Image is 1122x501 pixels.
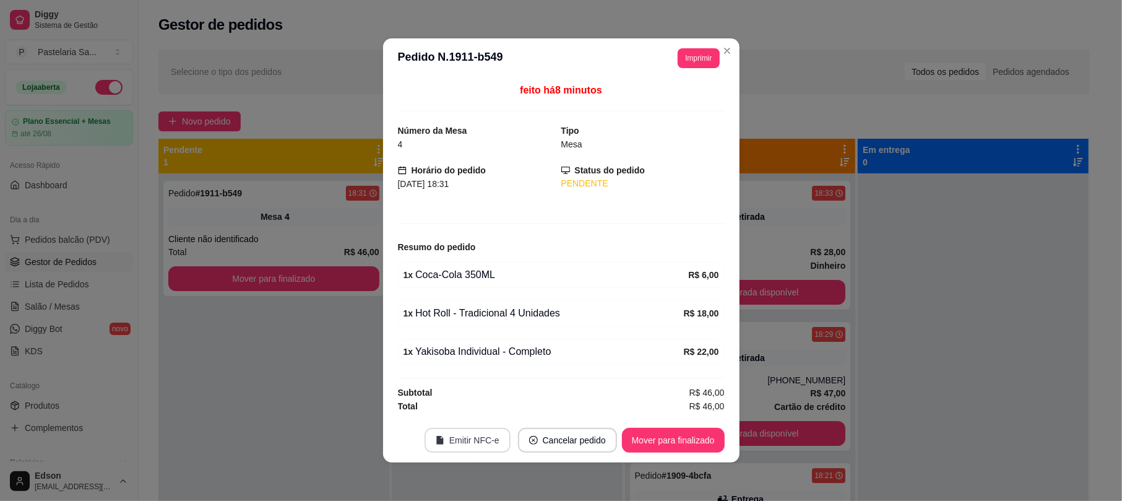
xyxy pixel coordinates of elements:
[398,139,403,149] span: 4
[398,242,476,252] strong: Resumo do pedido
[678,48,719,68] button: Imprimir
[529,436,538,445] span: close-circle
[398,401,418,411] strong: Total
[561,177,725,190] div: PENDENTE
[561,166,570,175] span: desktop
[689,386,725,399] span: R$ 46,00
[403,306,684,321] div: Hot Roll - Tradicional 4 Unidades
[689,399,725,413] span: R$ 46,00
[622,428,725,453] button: Mover para finalizado
[398,179,449,189] span: [DATE] 18:31
[398,388,433,398] strong: Subtotal
[403,308,413,318] strong: 1 x
[425,428,511,453] button: fileEmitir NFC-e
[398,48,503,68] h3: Pedido N. 1911-b549
[684,308,719,318] strong: R$ 18,00
[684,347,719,357] strong: R$ 22,00
[398,166,407,175] span: calendar
[717,41,737,61] button: Close
[518,428,617,453] button: close-circleCancelar pedido
[436,436,444,445] span: file
[403,347,413,357] strong: 1 x
[412,165,486,175] strong: Horário do pedido
[403,268,689,282] div: Coca-Cola 350ML
[575,165,645,175] strong: Status do pedido
[688,270,719,280] strong: R$ 6,00
[398,126,467,136] strong: Número da Mesa
[561,139,582,149] span: Mesa
[520,85,602,95] span: feito há 8 minutos
[403,270,413,280] strong: 1 x
[561,126,579,136] strong: Tipo
[403,344,684,359] div: Yakisoba Individual - Completo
